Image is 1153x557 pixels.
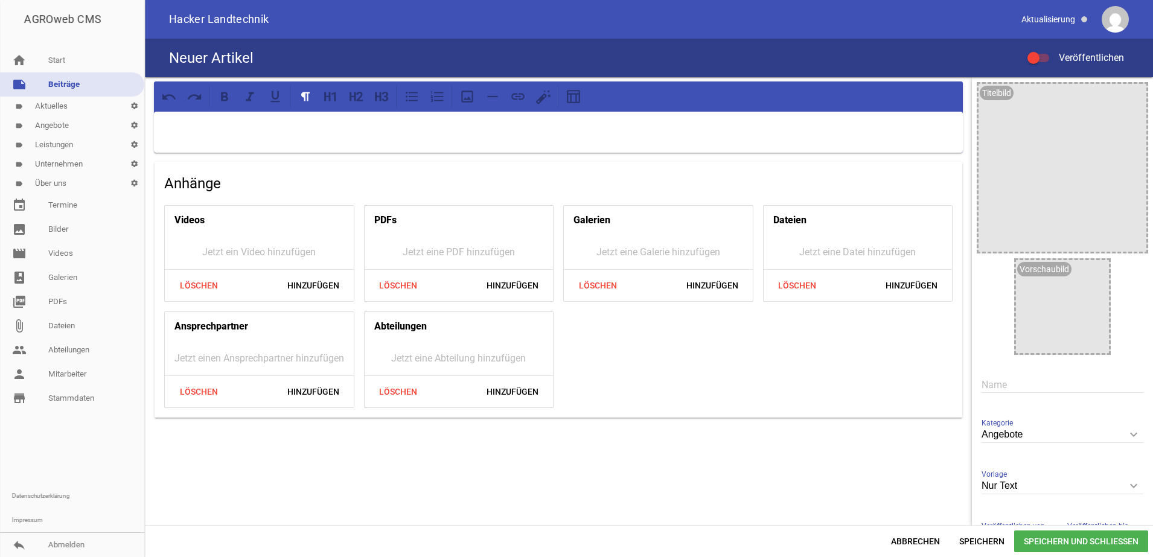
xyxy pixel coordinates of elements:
[12,77,27,92] i: note
[15,122,23,130] i: label
[170,381,228,403] span: Löschen
[768,275,826,296] span: Löschen
[477,381,548,403] span: Hinzufügen
[164,174,953,193] h4: Anhänge
[573,211,610,230] h4: Galerien
[12,222,27,237] i: image
[374,211,397,230] h4: PDFs
[124,116,144,135] i: settings
[15,161,23,168] i: label
[170,275,228,296] span: Löschen
[15,180,23,188] i: label
[1124,425,1143,444] i: keyboard_arrow_down
[1014,530,1148,552] span: Speichern und Schließen
[369,275,427,296] span: Löschen
[1067,520,1128,532] span: Veröffentlichen bis
[374,317,427,336] h4: Abteilungen
[12,538,27,552] i: reply
[12,246,27,261] i: movie
[881,530,950,552] span: Abbrechen
[165,235,354,269] div: Jetzt ein Video hinzufügen
[12,294,27,309] i: picture_as_pdf
[982,520,1045,532] span: Veröffentlichen von
[278,275,349,296] span: Hinzufügen
[1017,262,1072,276] div: Vorschaubild
[950,530,1014,552] span: Speichern
[365,341,554,375] div: Jetzt eine Abteilung hinzufügen
[12,53,27,68] i: home
[124,135,144,154] i: settings
[174,211,205,230] h4: Videos
[169,48,254,68] h4: Neuer Artikel
[569,275,627,296] span: Löschen
[1124,476,1143,495] i: keyboard_arrow_down
[980,86,1014,100] div: Titelbild
[174,317,248,336] h4: Ansprechpartner
[169,14,269,25] span: Hacker Landtechnik
[764,235,953,269] div: Jetzt eine Datei hinzufügen
[124,154,144,174] i: settings
[677,275,748,296] span: Hinzufügen
[12,319,27,333] i: attach_file
[124,97,144,116] i: settings
[12,198,27,212] i: event
[564,235,753,269] div: Jetzt eine Galerie hinzufügen
[12,391,27,406] i: store_mall_directory
[365,235,554,269] div: Jetzt eine PDF hinzufügen
[165,341,354,375] div: Jetzt einen Ansprechpartner hinzufügen
[12,343,27,357] i: people
[12,270,27,285] i: photo_album
[12,367,27,381] i: person
[15,141,23,149] i: label
[1044,52,1124,63] span: Veröffentlichen
[477,275,548,296] span: Hinzufügen
[15,103,23,110] i: label
[278,381,349,403] span: Hinzufügen
[369,381,427,403] span: Löschen
[124,174,144,193] i: settings
[876,275,947,296] span: Hinzufügen
[773,211,806,230] h4: Dateien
